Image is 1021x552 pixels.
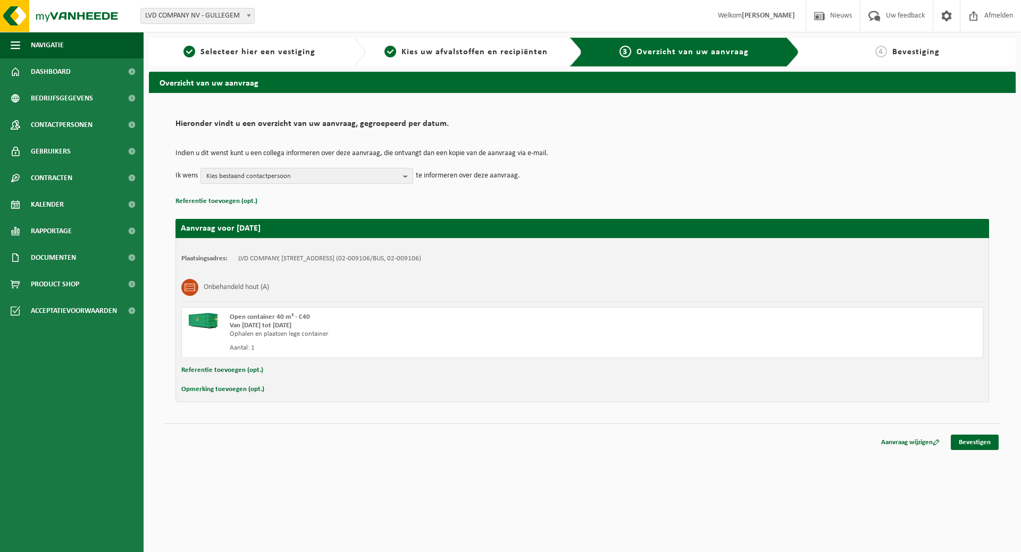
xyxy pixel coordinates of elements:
span: 4 [875,46,887,57]
h2: Overzicht van uw aanvraag [149,72,1016,92]
span: Contracten [31,165,72,191]
span: 2 [384,46,396,57]
span: Contactpersonen [31,112,93,138]
span: Product Shop [31,271,79,298]
button: Kies bestaand contactpersoon [200,168,413,184]
strong: Aanvraag voor [DATE] [181,224,261,233]
a: Aanvraag wijzigen [873,435,948,450]
div: Aantal: 1 [230,344,625,352]
span: Rapportage [31,218,72,244]
span: Documenten [31,244,76,271]
button: Referentie toevoegen (opt.) [175,194,257,208]
span: LVD COMPANY NV - GULLEGEM [140,8,255,24]
td: LVD COMPANY, [STREET_ADDRESS] (02-009106/BUS, 02-009106) [238,254,421,263]
span: Kies bestaand contactpersoon [206,168,399,184]
span: 1 [183,46,195,57]
span: LVD COMPANY NV - GULLEGEM [141,9,254,23]
span: Dashboard [31,58,71,85]
a: 1Selecteer hier een vestiging [154,46,345,58]
span: Open container 40 m³ - C40 [230,313,310,320]
p: te informeren over deze aanvraag. [416,168,520,184]
span: Navigatie [31,32,64,58]
span: Bevestiging [892,48,940,56]
span: 3 [620,46,631,57]
strong: Plaatsingsadres: [181,255,228,262]
a: 2Kies uw afvalstoffen en recipiënten [371,46,562,58]
span: Acceptatievoorwaarden [31,298,117,324]
strong: Van [DATE] tot [DATE] [230,322,291,329]
span: Selecteer hier een vestiging [200,48,315,56]
h2: Hieronder vindt u een overzicht van uw aanvraag, gegroepeerd per datum. [175,120,989,134]
span: Gebruikers [31,138,71,165]
span: Overzicht van uw aanvraag [637,48,749,56]
span: Bedrijfsgegevens [31,85,93,112]
button: Referentie toevoegen (opt.) [181,363,263,377]
img: HK-XC-40-GN-00.png [187,313,219,329]
div: Ophalen en plaatsen lege container [230,330,625,338]
p: Indien u dit wenst kunt u een collega informeren over deze aanvraag, die ontvangt dan een kopie v... [175,150,989,157]
span: Kies uw afvalstoffen en recipiënten [401,48,548,56]
strong: [PERSON_NAME] [742,12,795,20]
span: Kalender [31,191,64,218]
button: Opmerking toevoegen (opt.) [181,383,264,396]
h3: Onbehandeld hout (A) [204,279,269,296]
p: Ik wens [175,168,198,184]
a: Bevestigen [951,435,999,450]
